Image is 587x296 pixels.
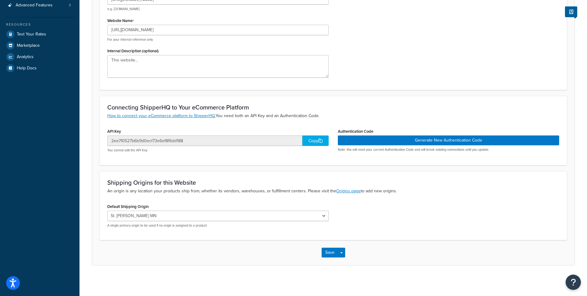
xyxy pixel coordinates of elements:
[107,113,216,119] a: How to connect your eCommerce platform to ShipperHQ.
[336,188,361,194] a: Origins page
[338,129,373,134] label: Authentication Code
[69,3,71,8] span: 3
[107,204,149,209] label: Default Shipping Origin
[5,22,75,27] div: Resources
[322,248,338,257] button: Save
[107,188,559,194] p: An origin is any location your products ship from, whether its vendors, warehouses, or fulfillmen...
[16,3,53,8] span: Advanced Features
[566,275,581,290] button: Open Resource Center
[565,6,577,17] button: Show Help Docs
[107,37,329,42] p: For your internal reference only
[5,63,75,74] a: Help Docs
[5,29,75,40] a: Test Your Rates
[5,40,75,51] a: Marketplace
[107,7,329,11] p: e.g. [DOMAIN_NAME]
[17,32,46,37] span: Test Your Rates
[5,51,75,62] a: Analytics
[107,18,134,23] label: Website Name
[338,147,559,152] p: Note: this will reset your current Authentication Code and will break existing connections until ...
[107,179,559,186] h3: Shipping Origins for this Website
[107,104,559,111] h3: Connecting ShipperHQ to Your eCommerce Platform
[302,135,329,146] div: Copy
[17,54,34,60] span: Analytics
[17,43,40,48] span: Marketplace
[107,223,329,228] p: A single primary origin to be used if no origin is assigned to a product
[107,49,159,53] label: Internal Description (optional)
[338,135,559,145] button: Generate New Authentication Code
[17,66,37,71] span: Help Docs
[107,55,329,78] textarea: This website...
[107,129,121,134] label: API Key
[107,148,329,153] p: You cannot edit the API Key
[107,113,559,119] p: You need both an API Key and an Authentication Code.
